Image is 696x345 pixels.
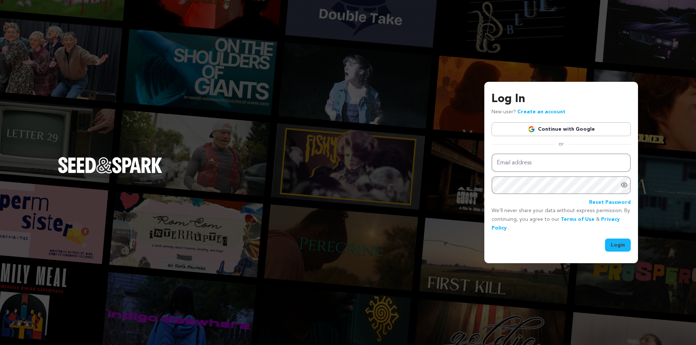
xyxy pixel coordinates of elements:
[528,126,535,133] img: Google logo
[492,108,565,117] p: New user?
[58,157,162,173] img: Seed&Spark Logo
[492,207,631,232] p: We’ll never share your data without express permission. By continuing, you agree to our & .
[561,217,594,222] a: Terms of Use
[517,109,565,114] a: Create an account
[621,181,628,189] a: Show password as plain text. Warning: this will display your password on the screen.
[492,91,631,108] h3: Log In
[492,217,620,231] a: Privacy Policy
[605,239,631,252] button: Login
[58,157,162,188] a: Seed&Spark Homepage
[589,198,631,207] a: Reset Password
[492,153,631,172] input: Email address
[554,140,568,148] span: or
[492,122,631,136] a: Continue with Google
